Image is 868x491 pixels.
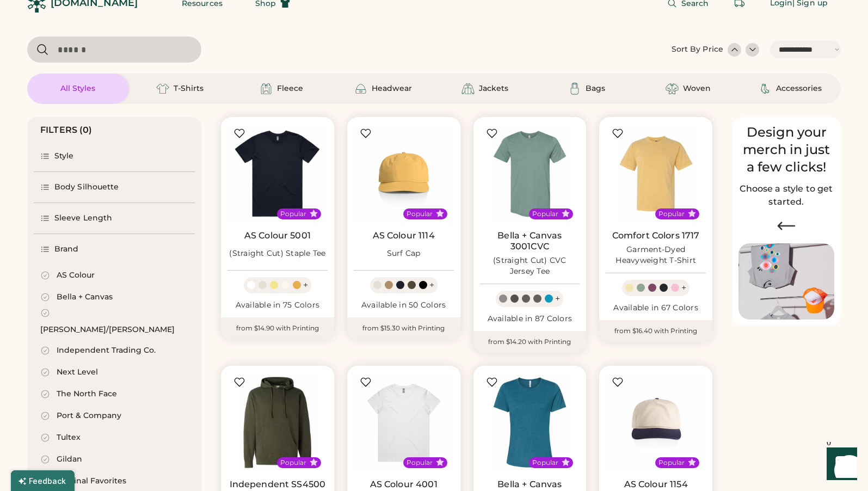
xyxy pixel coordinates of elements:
div: Headwear [372,83,412,94]
div: (Straight Cut) CVC Jersey Tee [480,255,580,277]
div: + [303,279,308,291]
div: All Styles [60,83,95,94]
div: Port & Company [57,410,121,421]
img: BELLA + CANVAS 6400CVC (Contour Cut) Relaxed Fit Heather CVC Tee [480,372,580,472]
div: Sleeve Length [54,213,112,224]
div: Popular [658,210,685,218]
div: from $14.90 with Printing [221,317,334,339]
div: + [429,279,434,291]
div: The North Face [57,389,117,400]
div: T-Shirts [174,83,204,94]
div: AS Colour [57,270,95,281]
div: Garment-Dyed Heavyweight T-Shirt [606,244,706,266]
img: Bags Icon [568,82,581,95]
div: Body Silhouette [54,182,119,193]
div: Style [54,151,74,162]
div: Original Favorites [57,476,126,487]
div: Accessories [776,83,822,94]
div: Available in 67 Colors [606,303,706,314]
img: AS Colour 4001 (Contour Cut) Maple Tee [354,372,454,472]
div: from $16.40 with Printing [599,320,712,342]
div: from $14.20 with Printing [473,331,587,353]
div: Popular [407,458,433,467]
img: AS Colour 5001 (Straight Cut) Staple Tee [227,124,328,224]
div: (Straight Cut) Staple Tee [229,248,325,259]
a: Bella + Canvas 3001CVC [480,230,580,252]
div: Independent Trading Co. [57,345,156,356]
a: AS Colour 4001 [370,479,438,490]
img: Headwear Icon [354,82,367,95]
img: Jackets Icon [461,82,475,95]
button: Popular Style [562,458,570,467]
div: Woven [683,83,711,94]
button: Popular Style [436,458,444,467]
div: Bella + Canvas [57,292,113,303]
img: BELLA + CANVAS 3001CVC (Straight Cut) CVC Jersey Tee [480,124,580,224]
div: Popular [658,458,685,467]
div: Gildan [57,454,82,465]
div: from $15.30 with Printing [347,317,460,339]
div: Popular [280,458,306,467]
div: Brand [54,244,79,255]
div: Jackets [479,83,508,94]
div: Available in 87 Colors [480,314,580,324]
button: Popular Style [562,210,570,218]
div: Popular [532,210,558,218]
iframe: Front Chat [816,442,863,489]
a: Independent SS4500 [230,479,326,490]
div: FILTERS (0) [40,124,93,137]
div: + [555,293,560,305]
div: Popular [532,458,558,467]
button: Popular Style [310,458,318,467]
div: Tultex [57,432,81,443]
a: AS Colour 1114 [373,230,435,241]
img: Woven Icon [666,82,679,95]
div: Available in 50 Colors [354,300,454,311]
div: [PERSON_NAME]/[PERSON_NAME] [40,324,175,335]
a: AS Colour 5001 [244,230,311,241]
div: Popular [407,210,433,218]
div: Fleece [277,83,303,94]
button: Popular Style [688,458,696,467]
button: Popular Style [436,210,444,218]
div: Design your merch in just a few clicks! [738,124,834,176]
a: AS Colour 1154 [624,479,688,490]
a: Comfort Colors 1717 [612,230,700,241]
div: Popular [280,210,306,218]
img: Image of Lisa Congdon Eye Print on T-Shirt and Hat [738,243,834,320]
img: T-Shirts Icon [156,82,169,95]
div: Next Level [57,367,98,378]
div: Bags [586,83,605,94]
button: Popular Style [310,210,318,218]
h2: Choose a style to get started. [738,182,834,208]
img: Comfort Colors 1717 Garment-Dyed Heavyweight T-Shirt [606,124,706,224]
img: AS Colour 1154 Class Two-Tone Cap [606,372,706,472]
div: + [681,282,686,294]
button: Popular Style [688,210,696,218]
img: Fleece Icon [260,82,273,95]
img: Independent Trading Co. SS4500 Midweight Hooded Sweatshirt [227,372,328,472]
div: Sort By Price [672,44,723,55]
div: Available in 75 Colors [227,300,328,311]
img: Accessories Icon [759,82,772,95]
img: AS Colour 1114 Surf Cap [354,124,454,224]
div: Surf Cap [387,248,421,259]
